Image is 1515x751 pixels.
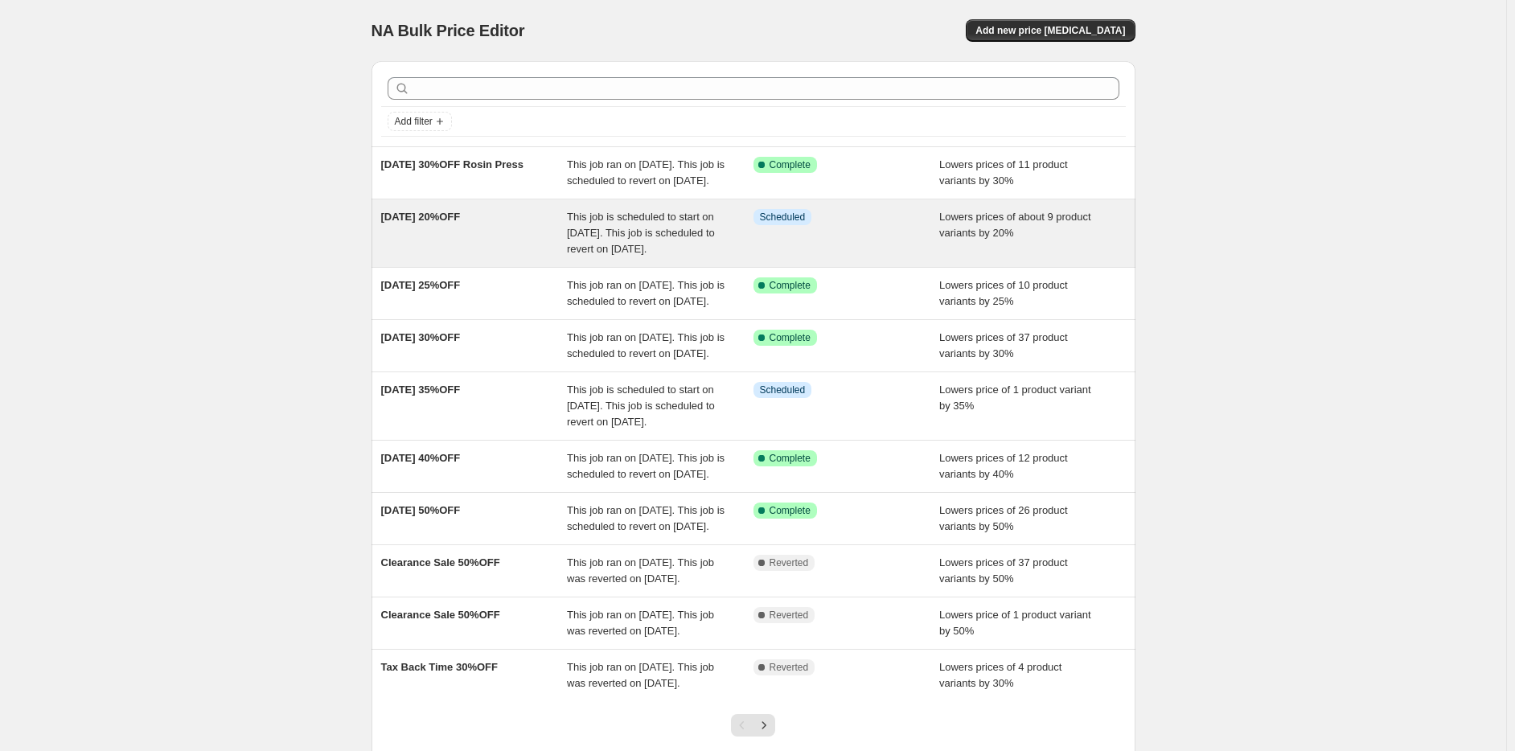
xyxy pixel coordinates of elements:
[939,158,1068,187] span: Lowers prices of 11 product variants by 30%
[760,211,806,224] span: Scheduled
[567,609,714,637] span: This job ran on [DATE]. This job was reverted on [DATE].
[939,556,1068,585] span: Lowers prices of 37 product variants by 50%
[567,331,725,359] span: This job ran on [DATE]. This job is scheduled to revert on [DATE].
[770,158,811,171] span: Complete
[567,279,725,307] span: This job ran on [DATE]. This job is scheduled to revert on [DATE].
[770,331,811,344] span: Complete
[381,504,461,516] span: [DATE] 50%OFF
[939,504,1068,532] span: Lowers prices of 26 product variants by 50%
[760,384,806,396] span: Scheduled
[567,158,725,187] span: This job ran on [DATE]. This job is scheduled to revert on [DATE].
[975,24,1125,37] span: Add new price [MEDICAL_DATA]
[567,556,714,585] span: This job ran on [DATE]. This job was reverted on [DATE].
[567,504,725,532] span: This job ran on [DATE]. This job is scheduled to revert on [DATE].
[381,556,500,568] span: Clearance Sale 50%OFF
[388,112,452,131] button: Add filter
[381,384,461,396] span: [DATE] 35%OFF
[395,115,433,128] span: Add filter
[567,452,725,480] span: This job ran on [DATE]. This job is scheduled to revert on [DATE].
[939,331,1068,359] span: Lowers prices of 37 product variants by 30%
[381,452,461,464] span: [DATE] 40%OFF
[567,384,715,428] span: This job is scheduled to start on [DATE]. This job is scheduled to revert on [DATE].
[770,504,811,517] span: Complete
[966,19,1135,42] button: Add new price [MEDICAL_DATA]
[381,158,523,170] span: [DATE] 30%OFF Rosin Press
[731,714,775,737] nav: Pagination
[381,279,461,291] span: [DATE] 25%OFF
[567,211,715,255] span: This job is scheduled to start on [DATE]. This job is scheduled to revert on [DATE].
[770,556,809,569] span: Reverted
[939,452,1068,480] span: Lowers prices of 12 product variants by 40%
[939,661,1061,689] span: Lowers prices of 4 product variants by 30%
[381,211,461,223] span: [DATE] 20%OFF
[381,331,461,343] span: [DATE] 30%OFF
[939,609,1091,637] span: Lowers price of 1 product variant by 50%
[770,452,811,465] span: Complete
[567,661,714,689] span: This job ran on [DATE]. This job was reverted on [DATE].
[939,279,1068,307] span: Lowers prices of 10 product variants by 25%
[939,211,1091,239] span: Lowers prices of about 9 product variants by 20%
[372,22,525,39] span: NA Bulk Price Editor
[770,279,811,292] span: Complete
[381,609,500,621] span: Clearance Sale 50%OFF
[753,714,775,737] button: Next
[381,661,498,673] span: Tax Back Time 30%OFF
[939,384,1091,412] span: Lowers price of 1 product variant by 35%
[770,609,809,622] span: Reverted
[770,661,809,674] span: Reverted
